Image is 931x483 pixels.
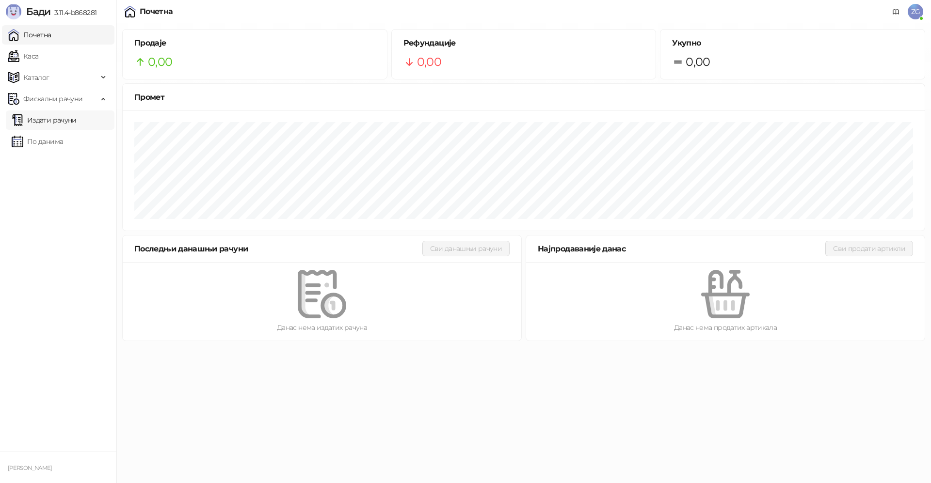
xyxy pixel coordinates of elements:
[8,25,51,45] a: Почетна
[23,68,49,87] span: Каталог
[134,243,422,255] div: Последњи данашњи рачуни
[825,241,913,256] button: Сви продати артикли
[50,8,96,17] span: 3.11.4-b868281
[422,241,510,256] button: Сви данашњи рачуни
[888,4,904,19] a: Документација
[138,322,506,333] div: Данас нема издатих рачуна
[908,4,923,19] span: ZG
[542,322,909,333] div: Данас нема продатих артикала
[672,37,913,49] h5: Укупно
[417,53,441,71] span: 0,00
[148,53,172,71] span: 0,00
[538,243,825,255] div: Најпродаваније данас
[6,4,21,19] img: Logo
[12,110,77,130] a: Издати рачуни
[134,37,375,49] h5: Продаје
[26,6,50,17] span: Бади
[8,465,52,471] small: [PERSON_NAME]
[134,91,913,103] div: Промет
[8,47,38,66] a: Каса
[140,8,173,16] div: Почетна
[12,132,63,151] a: По данима
[403,37,644,49] h5: Рефундације
[23,89,82,109] span: Фискални рачуни
[686,53,710,71] span: 0,00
